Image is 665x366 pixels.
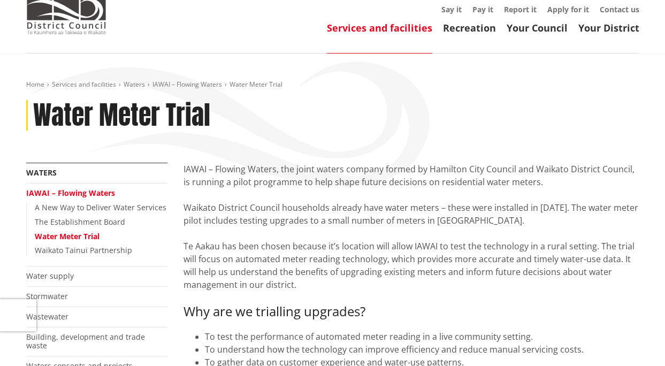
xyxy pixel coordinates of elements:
span: IAWAI – Flowing Waters, the joint waters company formed by Hamilton City Council and Waikato Dist... [184,163,635,188]
div: Te Aakau has been chosen because it’s location will allow IAWAI to test the technology in a rural... [184,240,639,291]
h1: Water Meter Trial [33,100,210,131]
a: Water Meter Trial [35,231,100,241]
nav: breadcrumb [26,80,639,89]
a: IAWAI – Flowing Waters [152,80,222,89]
a: IAWAI – Flowing Waters [26,188,115,198]
a: Recreation [443,21,496,34]
a: Services and facilities [327,21,432,34]
a: Water supply [26,271,74,281]
div: Waikato District Council households already have water meters – these were installed in [DATE]. T... [184,201,639,227]
li: To test the performance of automated meter reading in a live community setting. [205,330,639,343]
a: Stormwater [26,291,68,301]
a: Contact us [600,4,639,14]
a: Pay it [472,4,493,14]
a: Say it [441,4,462,14]
a: Your Council [507,21,568,34]
li: To understand how the technology can improve efficiency and reduce manual servicing costs. [205,343,639,356]
a: Apply for it [547,4,589,14]
h3: Why are we trialling upgrades? [184,304,639,319]
iframe: Messenger Launcher [616,321,654,360]
a: Home [26,80,44,89]
a: Building, development and trade waste [26,332,145,351]
a: Waikato Tainui Partnership [35,245,132,255]
a: A New Way to Deliver Water Services [35,202,166,212]
a: Services and facilities [52,80,116,89]
span: Water Meter Trial [230,80,282,89]
a: Waters [26,167,57,178]
a: The Establishment Board [35,217,125,227]
a: Report it [504,4,537,14]
a: Your District [578,21,639,34]
a: Waters [124,80,145,89]
a: Wastewater [26,311,68,322]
